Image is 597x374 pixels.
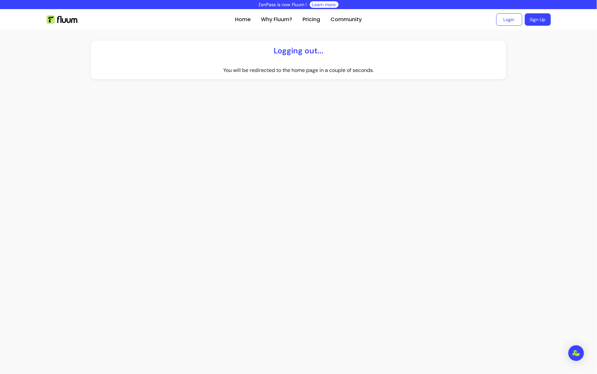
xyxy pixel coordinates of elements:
a: Community [331,16,362,23]
a: Pricing [303,16,320,23]
a: Learn more [312,1,336,8]
div: Open Intercom Messenger [568,345,584,361]
p: Logging out... [274,46,323,56]
a: Why Fluum? [261,16,292,23]
img: Fluum Logo [46,15,77,24]
p: ZenPass is now Fluum ! [259,1,307,8]
p: You will be redirected to the home page in a couple of seconds. [223,66,374,74]
a: Sign Up [525,13,551,26]
a: Home [235,16,251,23]
a: Login [496,13,522,26]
